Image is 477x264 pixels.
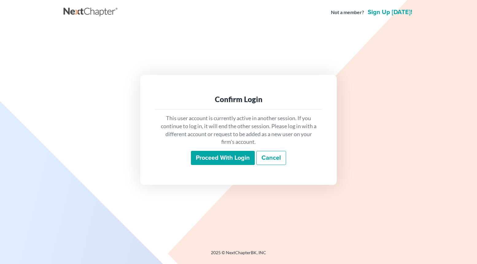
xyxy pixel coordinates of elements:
[256,151,286,165] a: Cancel
[331,9,364,16] strong: Not a member?
[160,94,317,104] div: Confirm Login
[64,250,413,261] div: 2025 © NextChapterBK, INC
[366,9,413,15] a: Sign up [DATE]!
[191,151,255,165] input: Proceed with login
[160,114,317,146] p: This user account is currently active in another session. If you continue to log in, it will end ...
